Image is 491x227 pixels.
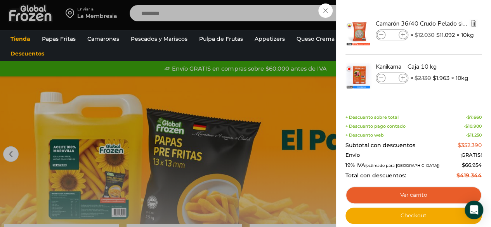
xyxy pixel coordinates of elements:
[436,31,455,39] bdi: 11.092
[7,31,34,46] a: Tienda
[345,208,482,224] a: Checkout
[410,29,474,40] span: × × 10kg
[345,152,360,158] span: Envío
[7,46,48,61] a: Descuentos
[345,124,406,129] span: + Descuento pago contado
[465,123,482,129] bdi: 10.900
[415,31,418,38] span: $
[467,114,470,120] span: $
[456,172,482,179] bdi: 419.344
[376,19,468,28] a: Camarón 36/40 Crudo Pelado sin Vena - Super Prime - Caja 10 kg
[469,19,478,29] a: Eliminar Camarón 36/40 Crudo Pelado sin Vena - Super Prime - Caja 10 kg del carrito
[376,62,468,71] a: Kanikama – Caja 10 kg
[345,115,399,120] span: + Descuento sobre total
[456,172,460,179] span: $
[436,31,440,39] span: $
[410,73,468,83] span: × × 10kg
[345,162,439,168] span: 19% IVA
[195,31,247,46] a: Pulpa de Frutas
[251,31,289,46] a: Appetizers
[386,74,398,82] input: Product quantity
[460,152,482,158] span: ¡GRATIS!
[415,75,431,81] bdi: 2.130
[293,31,338,46] a: Queso Crema
[38,31,80,46] a: Papas Fritas
[433,74,449,82] bdi: 1.963
[464,124,482,129] span: -
[465,123,468,129] span: $
[433,74,436,82] span: $
[345,142,415,149] span: Subtotal con descuentos
[467,114,482,120] bdi: 7.660
[462,162,482,168] span: 66.954
[466,133,482,138] span: -
[386,31,398,39] input: Product quantity
[467,132,482,138] bdi: 11.250
[458,142,461,149] span: $
[127,31,191,46] a: Pescados y Mariscos
[465,201,483,219] div: Open Intercom Messenger
[467,132,470,138] span: $
[415,31,434,38] bdi: 12.030
[458,142,482,149] bdi: 352.390
[470,20,477,27] img: Eliminar Camarón 36/40 Crudo Pelado sin Vena - Super Prime - Caja 10 kg del carrito
[345,186,482,204] a: Ver carrito
[466,115,482,120] span: -
[462,162,465,168] span: $
[83,31,123,46] a: Camarones
[365,163,439,168] small: (estimado para [GEOGRAPHIC_DATA])
[345,133,384,138] span: + Descuento web
[345,172,406,179] span: Total con descuentos:
[415,75,418,81] span: $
